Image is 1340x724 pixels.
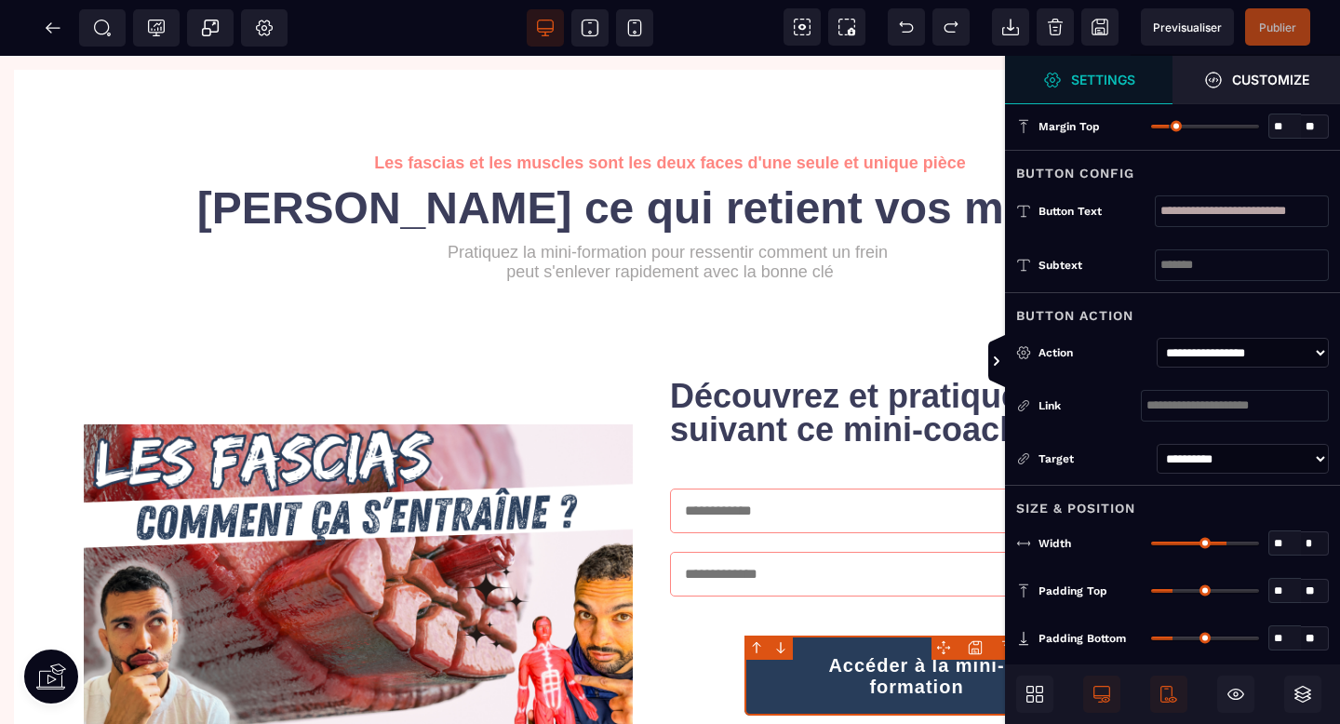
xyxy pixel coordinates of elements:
[744,580,1090,660] button: Accéder à la mini-formation
[1150,676,1187,713] span: Mobile Only
[1071,73,1135,87] strong: Settings
[1016,449,1149,468] div: Target
[255,19,274,37] span: Setting Body
[1217,676,1254,713] span: Hide/Show Block
[1141,8,1234,46] span: Preview
[147,19,166,37] span: Tracking
[1083,676,1120,713] span: Desktop Only
[28,93,1312,122] text: Les fascias et les muscles sont les deux faces d'une seule et unique pièce
[1172,56,1340,104] span: Open Style Manager
[670,319,1182,396] text: Découvrez et pratiquez en suivant ce mini-coaching
[1016,396,1141,415] div: Link
[1153,20,1222,34] span: Previsualiser
[1005,292,1340,327] div: Button Action
[1038,343,1149,362] div: Action
[1284,676,1321,713] span: Open Layer Manager
[1016,676,1053,713] span: Open Blocks
[828,8,865,46] span: Screenshot
[1038,583,1107,598] span: Padding Top
[1005,56,1172,104] span: Settings
[28,122,1312,182] text: [PERSON_NAME] ce qui retient vos muscles
[784,8,821,46] span: View components
[1232,73,1309,87] strong: Customize
[1005,150,1340,184] div: Button Config
[1038,536,1071,551] span: Width
[1005,485,1340,519] div: Size & Position
[84,369,633,677] img: 7fc2d7ad344b7a70ff16eaddcb1a089c_Miniature_Youtube_(5).png
[1259,20,1296,34] span: Publier
[1038,119,1100,134] span: Margin Top
[1038,202,1155,221] div: Button Text
[1038,631,1126,646] span: Padding Bottom
[1038,256,1155,275] div: Subtext
[201,19,220,37] span: Popup
[93,19,112,37] span: SEO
